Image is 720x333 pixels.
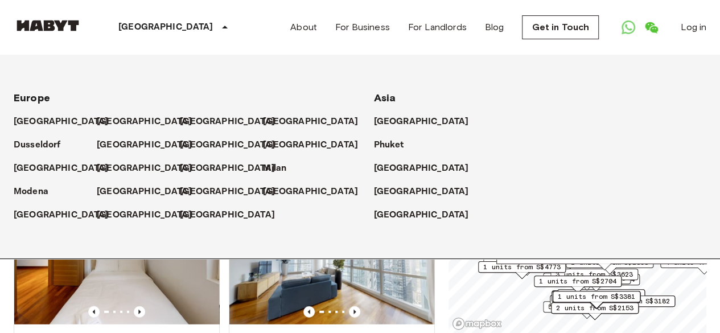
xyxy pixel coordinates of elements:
a: For Landlords [408,20,467,34]
span: 1 units from S$3381 [558,291,635,302]
a: [GEOGRAPHIC_DATA] [374,162,480,175]
p: [GEOGRAPHIC_DATA] [180,208,275,222]
a: [GEOGRAPHIC_DATA] [374,185,480,199]
div: Map marker [550,295,637,313]
a: [GEOGRAPHIC_DATA] [97,115,203,129]
a: [GEOGRAPHIC_DATA] [14,115,120,129]
a: About [290,20,317,34]
span: 5 units from S$1680 [548,302,626,312]
span: 1 units from S$2704 [539,276,616,286]
a: [GEOGRAPHIC_DATA] [97,162,203,175]
p: Dusseldorf [14,138,61,152]
a: [GEOGRAPHIC_DATA] [97,208,203,222]
a: [GEOGRAPHIC_DATA] [14,208,120,222]
a: Modena [14,185,60,199]
a: Open WhatsApp [617,16,640,39]
a: Log in [681,20,706,34]
a: [GEOGRAPHIC_DATA] [263,185,369,199]
button: Previous image [349,306,360,318]
p: [GEOGRAPHIC_DATA] [97,185,192,199]
img: Habyt [14,20,82,31]
div: Map marker [543,301,631,319]
div: Map marker [552,274,640,291]
a: Get in Touch [522,15,599,39]
a: Open WeChat [640,16,663,39]
p: [GEOGRAPHIC_DATA] [14,162,109,175]
a: Blog [485,20,504,34]
div: Map marker [587,295,675,313]
div: Map marker [534,276,622,293]
p: [GEOGRAPHIC_DATA] [180,185,275,199]
a: For Business [335,20,390,34]
p: [GEOGRAPHIC_DATA] [374,208,469,222]
a: [GEOGRAPHIC_DATA] [180,185,286,199]
a: [GEOGRAPHIC_DATA] [263,138,369,152]
a: Milan [263,162,298,175]
span: Europe [14,92,50,104]
span: 1 units from S$3182 [593,296,670,306]
p: Phuket [374,138,404,152]
span: 3 units from S$3623 [556,269,633,279]
p: [GEOGRAPHIC_DATA] [97,115,192,129]
div: Map marker [551,302,639,320]
p: [GEOGRAPHIC_DATA] [97,138,192,152]
p: [GEOGRAPHIC_DATA] [180,115,275,129]
a: [GEOGRAPHIC_DATA] [14,162,120,175]
a: [GEOGRAPHIC_DATA] [97,138,203,152]
div: Map marker [557,289,645,307]
span: 1 units from S$4773 [483,262,561,272]
p: Milan [263,162,286,175]
button: Previous image [88,306,100,318]
p: [GEOGRAPHIC_DATA] [263,115,358,129]
p: Modena [14,185,48,199]
p: [GEOGRAPHIC_DATA] [374,185,469,199]
a: [GEOGRAPHIC_DATA] [180,115,286,129]
p: [GEOGRAPHIC_DATA] [180,138,275,152]
a: [GEOGRAPHIC_DATA] [97,185,203,199]
p: [GEOGRAPHIC_DATA] [14,115,109,129]
div: Map marker [553,291,640,309]
p: [GEOGRAPHIC_DATA] [263,185,358,199]
span: Asia [374,92,396,104]
a: Phuket [374,138,415,152]
a: Mapbox logo [452,317,502,330]
p: [GEOGRAPHIC_DATA] [263,138,358,152]
a: [GEOGRAPHIC_DATA] [180,138,286,152]
p: [GEOGRAPHIC_DATA] [374,115,469,129]
p: [GEOGRAPHIC_DATA] [97,208,192,222]
div: Map marker [478,261,566,279]
p: [GEOGRAPHIC_DATA] [180,162,275,175]
a: Dusseldorf [14,138,72,152]
button: Previous image [303,306,315,318]
a: [GEOGRAPHIC_DATA] [180,208,286,222]
a: [GEOGRAPHIC_DATA] [263,115,369,129]
a: [GEOGRAPHIC_DATA] [180,162,286,175]
div: Map marker [550,269,638,286]
p: [GEOGRAPHIC_DATA] [14,208,109,222]
p: [GEOGRAPHIC_DATA] [97,162,192,175]
p: [GEOGRAPHIC_DATA] [118,20,213,34]
a: [GEOGRAPHIC_DATA] [374,115,480,129]
div: Map marker [552,291,639,309]
button: Previous image [134,306,145,318]
a: [GEOGRAPHIC_DATA] [374,208,480,222]
p: [GEOGRAPHIC_DATA] [374,162,469,175]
